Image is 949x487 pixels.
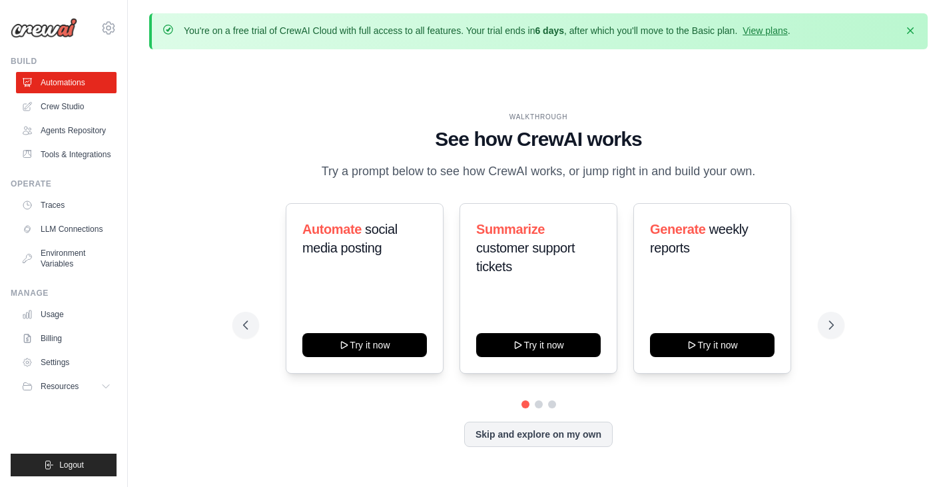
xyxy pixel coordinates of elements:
[302,222,362,237] span: Automate
[59,460,84,470] span: Logout
[16,328,117,349] a: Billing
[16,96,117,117] a: Crew Studio
[16,219,117,240] a: LLM Connections
[16,352,117,373] a: Settings
[743,25,787,36] a: View plans
[16,304,117,325] a: Usage
[476,222,545,237] span: Summarize
[11,288,117,298] div: Manage
[16,243,117,274] a: Environment Variables
[11,18,77,38] img: Logo
[16,72,117,93] a: Automations
[11,56,117,67] div: Build
[16,376,117,397] button: Resources
[650,333,775,357] button: Try it now
[243,112,834,122] div: WALKTHROUGH
[464,422,613,447] button: Skip and explore on my own
[302,222,398,255] span: social media posting
[16,120,117,141] a: Agents Repository
[650,222,748,255] span: weekly reports
[535,25,564,36] strong: 6 days
[302,333,427,357] button: Try it now
[184,24,791,37] p: You're on a free trial of CrewAI Cloud with full access to all features. Your trial ends in , aft...
[41,381,79,392] span: Resources
[476,241,575,274] span: customer support tickets
[650,222,706,237] span: Generate
[11,454,117,476] button: Logout
[16,195,117,216] a: Traces
[11,179,117,189] div: Operate
[476,333,601,357] button: Try it now
[16,144,117,165] a: Tools & Integrations
[315,162,763,181] p: Try a prompt below to see how CrewAI works, or jump right in and build your own.
[243,127,834,151] h1: See how CrewAI works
